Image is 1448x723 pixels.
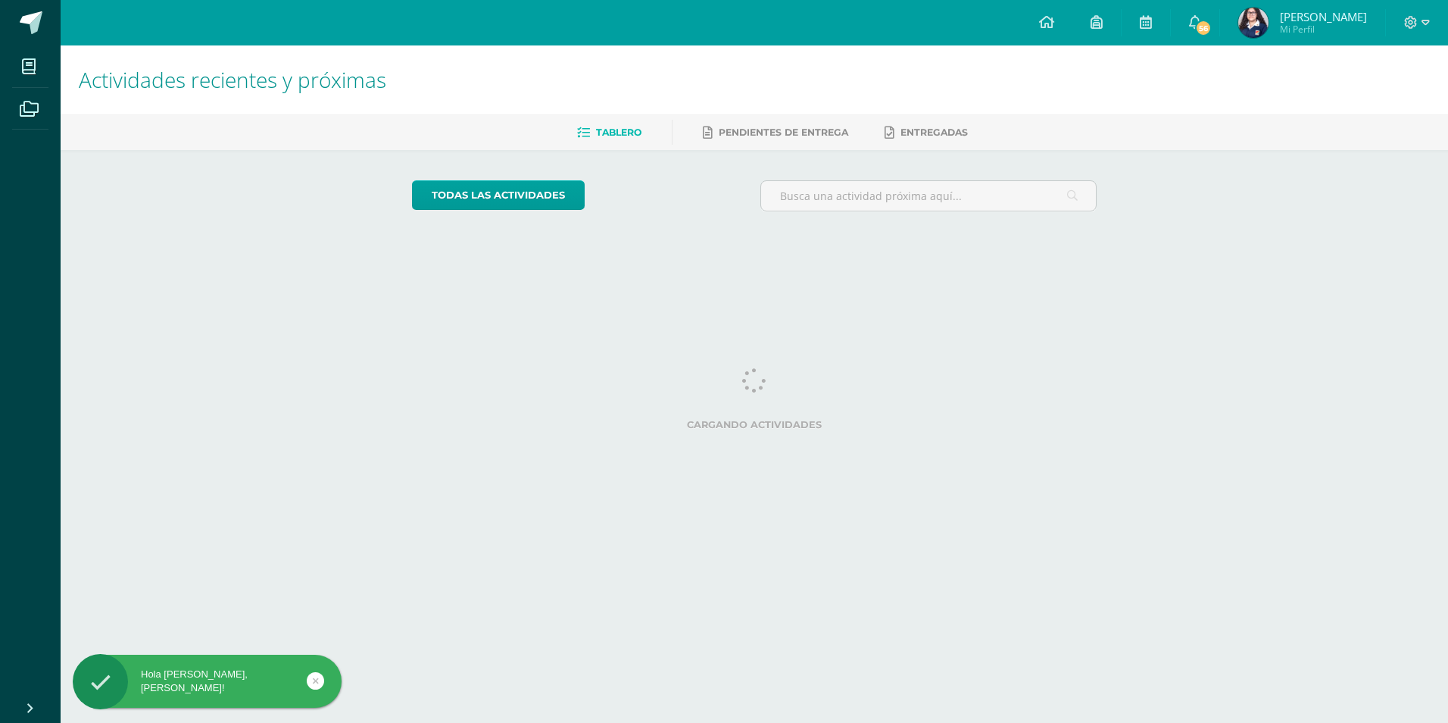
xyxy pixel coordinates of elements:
[412,180,585,210] a: todas las Actividades
[577,121,641,145] a: Tablero
[703,121,848,145] a: Pendientes de entrega
[900,127,968,138] span: Entregadas
[73,668,342,695] div: Hola [PERSON_NAME], [PERSON_NAME]!
[1238,8,1269,38] img: cae0ec80204f8e1da3127e83c638b303.png
[79,65,386,94] span: Actividades recientes y próximas
[719,127,848,138] span: Pendientes de entrega
[1195,20,1212,36] span: 56
[761,181,1097,211] input: Busca una actividad próxima aquí...
[412,419,1097,430] label: Cargando actividades
[596,127,641,138] span: Tablero
[885,121,968,145] a: Entregadas
[1280,9,1367,24] span: [PERSON_NAME]
[1280,23,1367,36] span: Mi Perfil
